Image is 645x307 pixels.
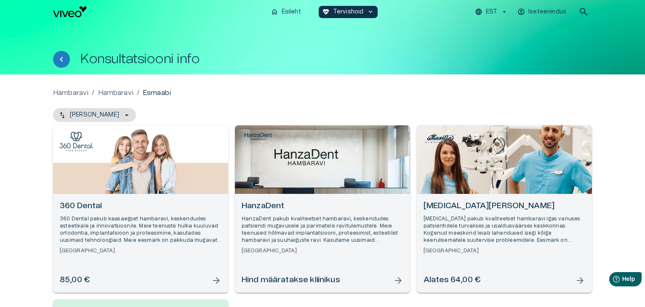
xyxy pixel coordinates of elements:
[137,88,139,98] p: /
[242,201,403,212] h6: HanzaDent
[367,8,374,16] span: keyboard_arrow_down
[53,108,136,122] button: [PERSON_NAME]
[241,132,275,142] img: HanzaDent logo
[474,6,509,18] button: EST
[143,88,171,98] p: Esmaabi
[60,275,90,286] h6: 85,00 €
[53,6,87,17] img: Viveo logo
[516,6,568,18] button: Iseteenindus
[282,8,301,16] p: Esileht
[60,247,221,254] h6: [GEOGRAPHIC_DATA]
[424,201,585,212] h6: [MEDICAL_DATA][PERSON_NAME]
[267,6,305,18] button: homeEsileht
[242,215,403,244] p: HanzaDent pakub kvaliteetset hambaravi, keskendudes patsiendi mugavusele ja parimatele ravitulemu...
[53,125,228,293] a: Open selected supplier available booking dates
[393,275,403,286] span: arrow_forward
[271,8,278,16] span: home
[211,275,221,286] span: arrow_forward
[528,8,566,16] p: Iseteenindus
[242,247,403,254] h6: [GEOGRAPHIC_DATA]
[424,275,480,286] h6: Alates 64,00 €
[92,88,94,98] p: /
[575,275,585,286] span: arrow_forward
[60,201,221,212] h6: 360 Dental
[322,8,330,16] span: ecg_heart
[575,3,592,20] button: open search modal
[59,132,93,151] img: 360 Dental logo
[60,215,221,244] p: 360 Dental pakub kaasaegset hambaravi, keskendudes esteetikale ja innovatsioonile. Meie teenuste ...
[98,88,133,98] a: Hambaravi
[80,52,200,66] h1: Konsultatsiooni info
[70,111,119,119] p: [PERSON_NAME]
[53,88,88,98] a: Hambaravi
[579,269,645,292] iframe: Help widget launcher
[53,6,264,17] a: Navigate to homepage
[423,132,457,145] img: Maxilla Hambakliinik logo
[333,8,364,16] p: Tervishoid
[235,125,410,293] a: Open selected supplier available booking dates
[53,51,70,68] button: Tagasi
[424,215,585,244] p: [MEDICAL_DATA] pakub kvaliteetset hambaravi igas vanuses patsientidele turvalises ja usaldusväärs...
[578,7,589,17] span: search
[424,247,585,254] h6: [GEOGRAPHIC_DATA]
[486,8,497,16] p: EST
[319,6,378,18] button: ecg_heartTervishoidkeyboard_arrow_down
[242,275,340,286] h6: Hind määratakse kliinikus
[417,125,592,293] a: Open selected supplier available booking dates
